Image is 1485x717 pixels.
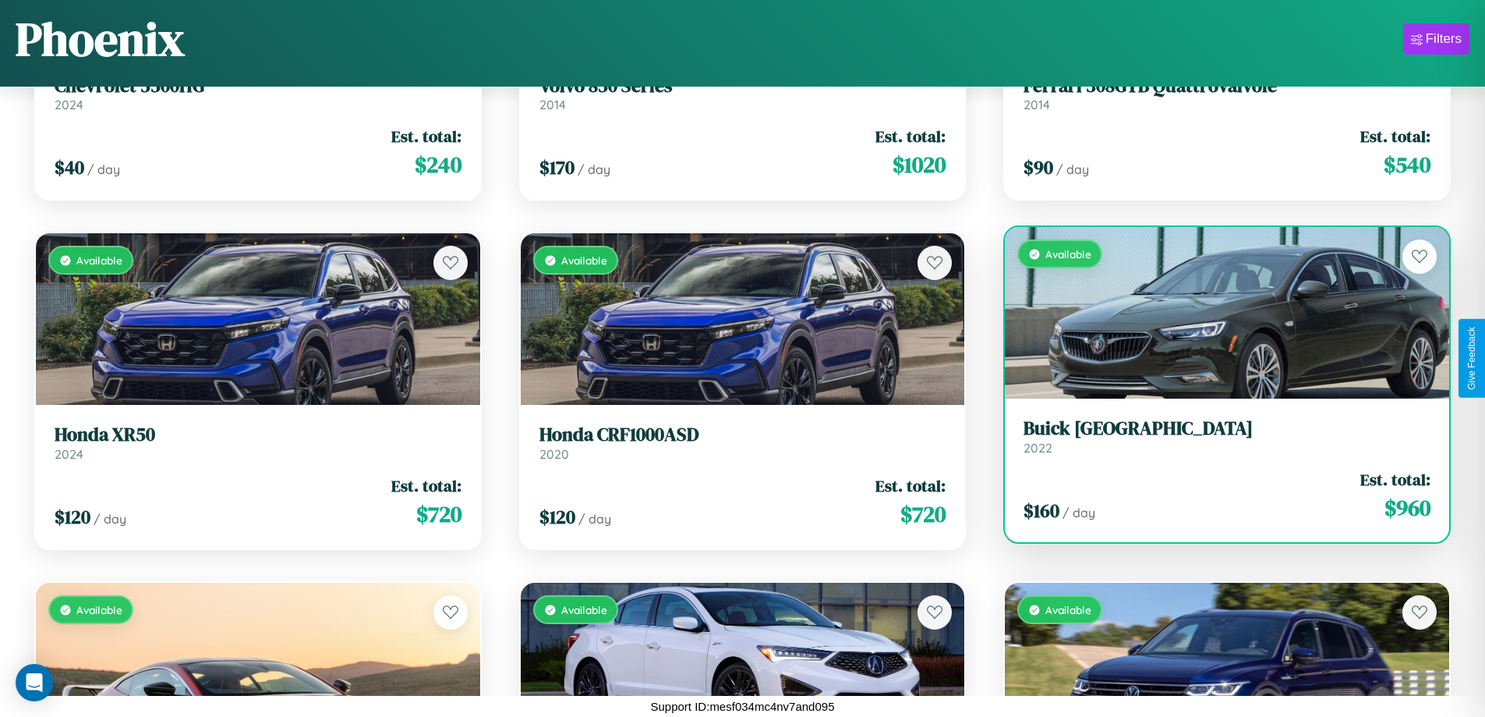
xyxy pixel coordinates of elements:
[1403,23,1469,55] button: Filters
[561,603,607,616] span: Available
[55,75,461,113] a: Chevrolet 5500HG2024
[87,162,120,177] span: / day
[561,254,607,267] span: Available
[391,125,461,147] span: Est. total:
[875,125,946,147] span: Est. total:
[1426,31,1462,47] div: Filters
[55,154,84,180] span: $ 40
[578,162,610,177] span: / day
[1024,440,1052,456] span: 2022
[391,474,461,497] span: Est. total:
[1384,149,1430,180] span: $ 540
[875,474,946,497] span: Est. total:
[415,149,461,180] span: $ 240
[1045,247,1091,261] span: Available
[1024,417,1430,440] h3: Buick [GEOGRAPHIC_DATA]
[16,664,53,701] div: Open Intercom Messenger
[1045,603,1091,616] span: Available
[55,97,83,112] span: 2024
[578,511,611,527] span: / day
[55,504,90,530] span: $ 120
[1466,327,1477,390] div: Give Feedback
[539,424,946,462] a: Honda CRF1000ASD2020
[1360,125,1430,147] span: Est. total:
[539,504,575,530] span: $ 120
[539,424,946,446] h3: Honda CRF1000ASD
[1024,498,1059,524] span: $ 160
[1024,75,1430,113] a: Ferrari 308GTB Quattrovalvole2014
[1024,154,1053,180] span: $ 90
[76,603,122,616] span: Available
[539,97,566,112] span: 2014
[651,696,835,717] p: Support ID: mesf034mc4nv7and095
[76,254,122,267] span: Available
[1062,505,1095,520] span: / day
[55,446,83,462] span: 2024
[1056,162,1089,177] span: / day
[1024,417,1430,456] a: Buick [GEOGRAPHIC_DATA]2022
[539,154,575,180] span: $ 170
[16,7,185,71] h1: Phoenix
[416,499,461,530] span: $ 720
[1384,492,1430,524] span: $ 960
[1024,97,1050,112] span: 2014
[55,424,461,446] h3: Honda XR50
[900,499,946,530] span: $ 720
[539,446,569,462] span: 2020
[55,424,461,462] a: Honda XR502024
[1360,468,1430,491] span: Est. total:
[893,149,946,180] span: $ 1020
[1024,75,1430,98] h3: Ferrari 308GTB Quattrovalvole
[94,511,126,527] span: / day
[539,75,946,113] a: Volvo 850 Series2014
